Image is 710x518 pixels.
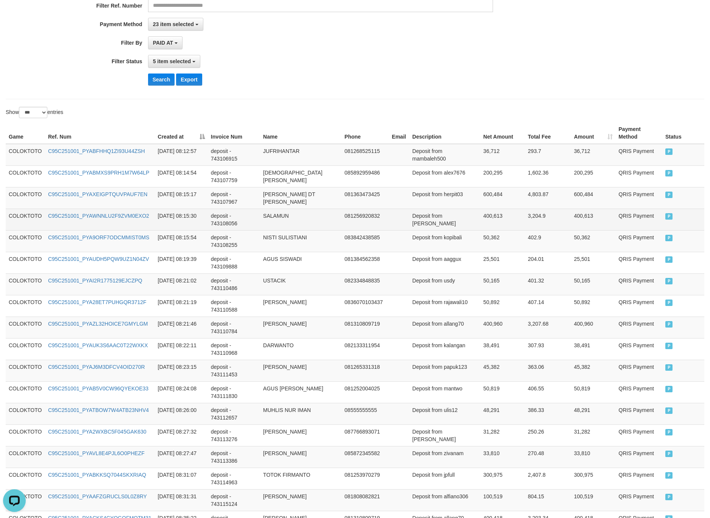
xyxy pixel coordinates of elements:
a: C95C251001_PYAWNNLU2F9ZVM0EXO2 [48,213,149,219]
td: 25,501 [571,252,616,273]
td: 33,810 [480,446,525,468]
td: Deposit from usdy [409,273,481,295]
td: Deposit from allang70 [409,317,481,338]
td: COLOKTOTO [6,144,45,166]
td: 45,382 [571,360,616,381]
td: [DATE] 08:31:07 [155,468,208,489]
td: deposit - 743111830 [208,381,260,403]
a: C95C251001_PYAUK3S6AAC0T22WXKX [48,342,148,348]
td: 081363473425 [342,187,389,209]
span: 5 item selected [153,58,191,64]
span: PAID [665,343,673,349]
td: 081256920832 [342,209,389,230]
td: 38,491 [480,338,525,360]
td: 3,204.9 [525,209,571,230]
td: 36,712 [480,144,525,166]
td: [DEMOGRAPHIC_DATA][PERSON_NAME] [260,165,342,187]
td: 600,484 [480,187,525,209]
td: [DATE] 08:12:57 [155,144,208,166]
td: QRIS Payment [616,381,662,403]
th: Net Amount [480,122,525,144]
td: QRIS Payment [616,424,662,446]
td: USTACIK [260,273,342,295]
span: PAID [665,256,673,263]
td: 085892959486 [342,165,389,187]
td: 50,892 [480,295,525,317]
td: COLOKTOTO [6,187,45,209]
td: 081384562358 [342,252,389,273]
td: 087766893071 [342,424,389,446]
td: 50,362 [571,230,616,252]
th: Payment Method [616,122,662,144]
span: PAID AT [153,40,173,46]
td: Deposit from [PERSON_NAME] [409,209,481,230]
td: Deposit from [PERSON_NAME] [409,424,481,446]
span: PAID [665,407,673,414]
td: 38,491 [571,338,616,360]
td: 386.33 [525,403,571,424]
td: 50,165 [480,273,525,295]
td: deposit - 743106915 [208,144,260,166]
a: C95C251001_PYABMXS9PRH1M7W64LP [48,170,149,176]
td: 08555555555 [342,403,389,424]
span: PAID [665,278,673,284]
td: [DATE] 08:27:32 [155,424,208,446]
a: C95C251001_PYAVL8E4PJL6O0PHEZF [48,450,145,456]
td: 081253970279 [342,468,389,489]
span: PAID [665,472,673,479]
td: [DATE] 08:15:17 [155,187,208,209]
td: 31,282 [571,424,616,446]
td: Deposit from ulis12 [409,403,481,424]
a: C95C251001_PYAZL32HOICE7GMYLGM [48,321,148,327]
td: [DATE] 08:14:54 [155,165,208,187]
td: 3,207.68 [525,317,571,338]
td: [DATE] 08:22:11 [155,338,208,360]
td: 33,810 [571,446,616,468]
td: QRIS Payment [616,273,662,295]
td: Deposit from kopibali [409,230,481,252]
td: COLOKTOTO [6,403,45,424]
td: Deposit from alex7676 [409,165,481,187]
td: deposit - 743109888 [208,252,260,273]
button: 23 item selected [148,18,203,31]
td: 48,291 [571,403,616,424]
a: C95C251001_PYAJ6M3DFCV4OID270R [48,364,145,370]
td: Deposit from rajawali10 [409,295,481,317]
td: [DATE] 08:19:39 [155,252,208,273]
td: [PERSON_NAME] [260,489,342,511]
td: 083842438585 [342,230,389,252]
td: 50,362 [480,230,525,252]
td: [DATE] 08:26:00 [155,403,208,424]
td: 363.06 [525,360,571,381]
td: 081265331318 [342,360,389,381]
td: [PERSON_NAME] DT [PERSON_NAME] [260,187,342,209]
button: Export [176,73,202,86]
span: PAID [665,300,673,306]
td: [PERSON_NAME] [260,317,342,338]
td: QRIS Payment [616,317,662,338]
td: [PERSON_NAME] [260,360,342,381]
select: Showentries [19,107,47,118]
td: COLOKTOTO [6,360,45,381]
td: Deposit from papuk123 [409,360,481,381]
td: [DATE] 08:24:08 [155,381,208,403]
td: QRIS Payment [616,468,662,489]
td: 100,519 [571,489,616,511]
td: 50,892 [571,295,616,317]
td: 48,291 [480,403,525,424]
td: COLOKTOTO [6,273,45,295]
a: C95C251001_PYA28ET7PUHGQR3712F [48,299,147,305]
td: [DATE] 08:31:31 [155,489,208,511]
td: 50,819 [480,381,525,403]
td: [PERSON_NAME] [260,446,342,468]
a: C95C251001_PYABKKSQ7044SKXRIAQ [48,472,146,478]
td: 270.48 [525,446,571,468]
a: C95C251001_PYAI2R1775129EJCZPQ [48,278,142,284]
td: 081252004025 [342,381,389,403]
td: deposit - 743108056 [208,209,260,230]
span: PAID [665,148,673,155]
td: 081310809719 [342,317,389,338]
td: COLOKTOTO [6,209,45,230]
td: 081268525115 [342,144,389,166]
a: C95C251001_PYA9ORF7ODCMMIST0MS [48,234,149,240]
